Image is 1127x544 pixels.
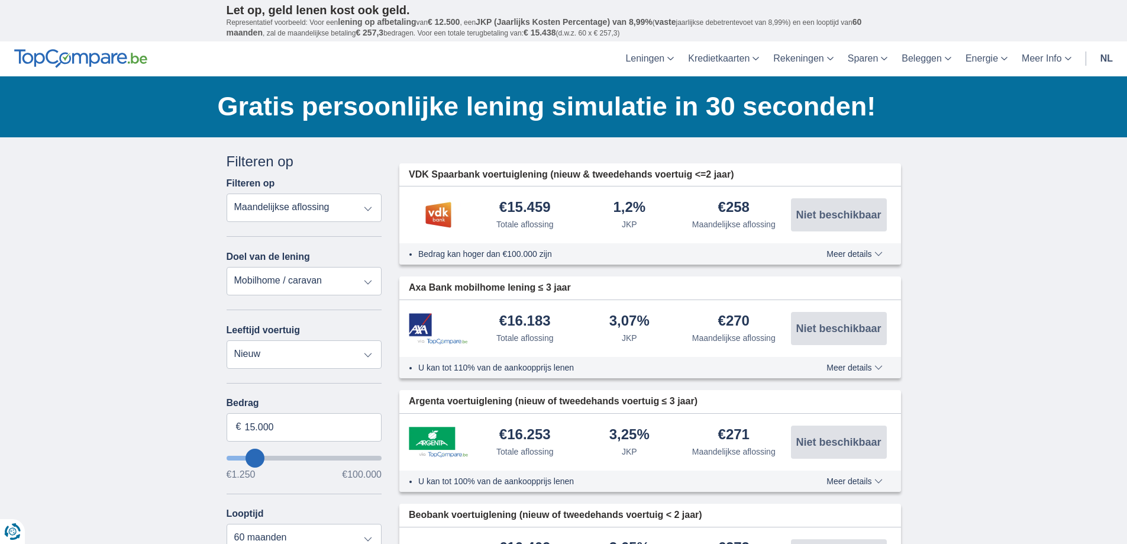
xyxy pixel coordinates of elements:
span: Niet beschikbaar [796,323,881,334]
div: €270 [718,314,750,330]
img: product.pl.alt Argenta [409,427,468,458]
li: U kan tot 110% van de aankoopprijs lenen [418,362,783,374]
span: Niet beschikbaar [796,210,881,220]
div: €16.253 [499,427,551,443]
button: Meer details [818,363,891,372]
h1: Gratis persoonlijke lening simulatie in 30 seconden! [218,88,901,125]
button: Niet beschikbaar [791,426,887,459]
div: €271 [718,427,750,443]
span: Beobank voertuiglening (nieuw of tweedehands voertuig < 2 jaar) [409,508,702,522]
label: Leeftijd voertuig [227,325,300,336]
button: Niet beschikbaar [791,198,887,231]
span: € 15.438 [524,28,556,37]
a: nl [1093,41,1120,76]
div: JKP [622,446,637,458]
span: €100.000 [342,470,382,479]
span: € [236,420,241,434]
div: JKP [622,332,637,344]
span: Argenta voertuiglening (nieuw of tweedehands voertuig ≤ 3 jaar) [409,395,697,408]
span: Axa Bank mobilhome lening ≤ 3 jaar [409,281,571,295]
input: wantToBorrow [227,456,382,461]
div: Maandelijkse aflossing [692,218,776,230]
a: Rekeningen [766,41,840,76]
span: Meer details [826,477,882,485]
a: Sparen [841,41,895,76]
span: €1.250 [227,470,256,479]
a: Leningen [618,41,681,76]
div: €258 [718,200,750,216]
button: Meer details [818,477,891,486]
img: product.pl.alt VDK bank [409,200,468,230]
span: € 257,3 [356,28,383,37]
a: Kredietkaarten [681,41,766,76]
a: Beleggen [895,41,958,76]
button: Meer details [818,249,891,259]
label: Doel van de lening [227,252,310,262]
li: Bedrag kan hoger dan €100.000 zijn [418,248,783,260]
label: Filteren op [227,178,275,189]
span: Meer details [826,250,882,258]
button: Niet beschikbaar [791,312,887,345]
img: TopCompare [14,49,147,68]
span: lening op afbetaling [338,17,416,27]
div: Maandelijkse aflossing [692,446,776,458]
div: Filteren op [227,152,382,172]
li: U kan tot 100% van de aankoopprijs lenen [418,475,783,487]
div: €15.459 [499,200,551,216]
div: €16.183 [499,314,551,330]
div: 3,07% [609,314,650,330]
span: € 12.500 [428,17,460,27]
label: Bedrag [227,398,382,408]
a: Meer Info [1015,41,1078,76]
span: vaste [655,17,676,27]
div: 3,25% [609,427,650,443]
div: Totale aflossing [496,446,554,458]
p: Representatief voorbeeld: Voor een van , een ( jaarlijkse debetrentevoet van 8,99%) en een loopti... [227,17,901,38]
span: VDK Spaarbank voertuiglening (nieuw & tweedehands voertuig <=2 jaar) [409,168,734,182]
div: JKP [622,218,637,230]
span: JKP (Jaarlijks Kosten Percentage) van 8,99% [476,17,653,27]
span: 60 maanden [227,17,862,37]
a: Energie [958,41,1015,76]
span: Niet beschikbaar [796,437,881,448]
label: Looptijd [227,508,264,519]
span: Meer details [826,363,882,372]
div: Maandelijkse aflossing [692,332,776,344]
div: 1,2% [613,200,645,216]
img: product.pl.alt Axa Bank [409,313,468,345]
p: Let op, geld lenen kost ook geld. [227,3,901,17]
div: Totale aflossing [496,218,554,230]
div: Totale aflossing [496,332,554,344]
